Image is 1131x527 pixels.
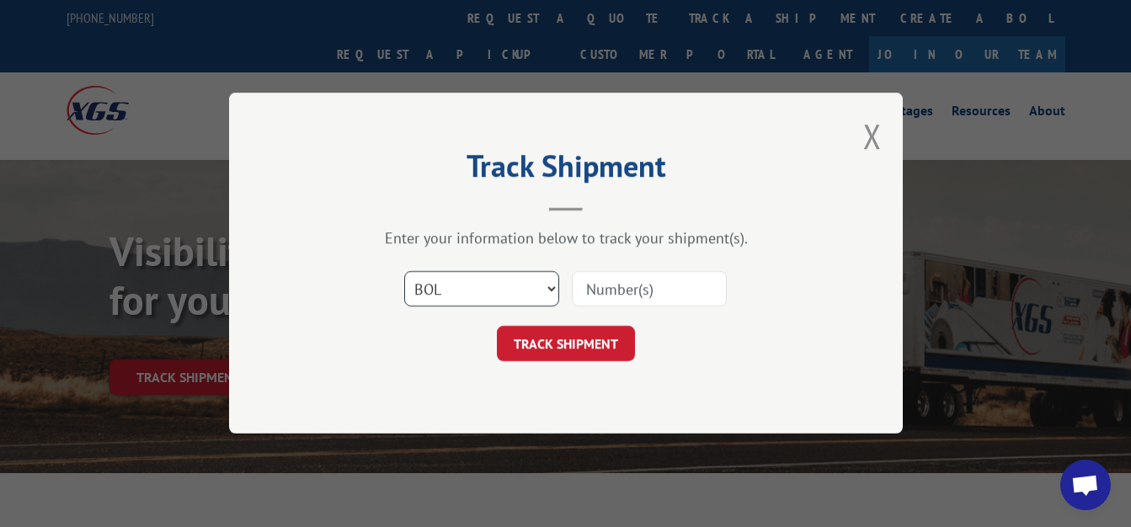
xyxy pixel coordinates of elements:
h2: Track Shipment [313,154,819,186]
div: Open chat [1060,460,1111,510]
button: Close modal [863,114,882,158]
button: TRACK SHIPMENT [497,327,635,362]
input: Number(s) [572,272,727,307]
div: Enter your information below to track your shipment(s). [313,229,819,248]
